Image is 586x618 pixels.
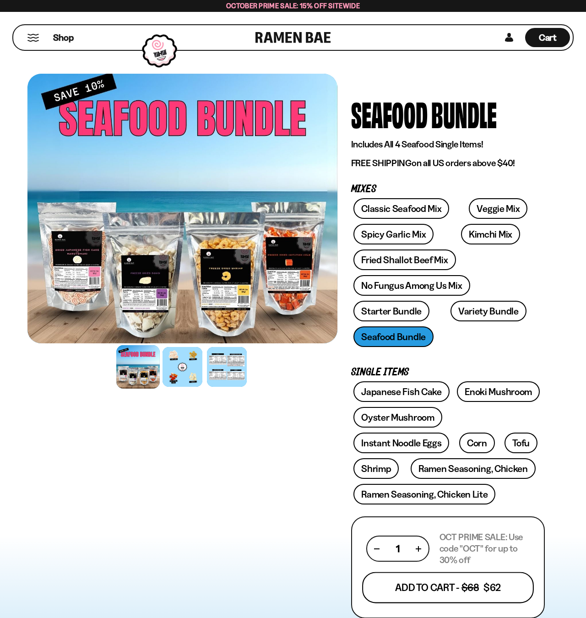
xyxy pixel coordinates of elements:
[351,185,545,194] p: Mixes
[525,25,570,50] div: Cart
[53,28,74,47] a: Shop
[351,157,412,168] strong: FREE SHIPPING
[353,433,449,453] a: Instant Noodle Eggs
[353,301,429,321] a: Starter Bundle
[353,407,442,428] a: Oyster Mushroom
[353,381,450,402] a: Japanese Fish Cake
[411,458,536,479] a: Ramen Seasoning, Chicken
[351,368,545,377] p: Single Items
[353,224,434,244] a: Spicy Garlic Mix
[353,275,470,296] a: No Fungus Among Us Mix
[461,224,520,244] a: Kimchi Mix
[459,433,495,453] a: Corn
[353,249,456,270] a: Fried Shallot Beef Mix
[469,198,527,219] a: Veggie Mix
[353,484,495,504] a: Ramen Seasoning, Chicken Lite
[353,198,449,219] a: Classic Seafood Mix
[351,157,545,169] p: on all US orders above $40!
[396,543,400,554] span: 1
[431,97,497,131] div: Bundle
[226,1,360,10] span: October Prime Sale: 15% off Sitewide
[351,139,545,150] p: Includes All 4 Seafood Single Items!
[505,433,537,453] a: Tofu
[27,34,39,42] button: Mobile Menu Trigger
[353,458,399,479] a: Shrimp
[439,531,530,566] p: OCT PRIME SALE: Use code "OCT" for up to 30% off
[362,572,534,603] button: Add To Cart - $68 $62
[539,32,557,43] span: Cart
[457,381,540,402] a: Enoki Mushroom
[450,301,526,321] a: Variety Bundle
[351,97,428,131] div: Seafood
[53,32,74,44] span: Shop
